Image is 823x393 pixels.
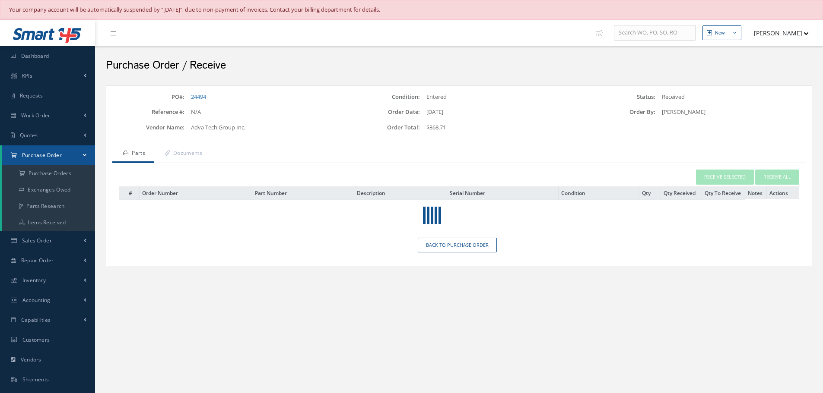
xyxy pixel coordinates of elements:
th: Part Number [252,186,354,199]
div: $368.71 [420,123,577,132]
span: Quotes [20,132,38,139]
input: Search WO, PO, SO, RO [614,25,696,41]
span: Dashboard [21,52,49,60]
a: Items Received [2,214,95,231]
th: Notes [745,186,767,199]
a: Purchase Orders [2,165,95,182]
a: Back to Purchase Order [418,238,497,253]
th: Qty Received [661,186,702,199]
label: Reference #: [106,109,184,115]
span: Inventory [22,277,46,284]
a: Exchanges Owed [2,182,95,198]
a: Purchase Order [2,145,95,165]
h2: Purchase Order / Receive [106,59,812,72]
span: Vendors [21,356,41,363]
a: Parts Research [2,198,95,214]
div: N/A [184,108,341,116]
span: Requests [20,92,43,99]
button: Receive All [755,170,799,185]
th: Actions [767,186,799,199]
div: Received [655,93,812,101]
span: Repair Order [21,257,54,264]
span: Customers [22,336,50,343]
span: Shipments [22,376,49,383]
th: Serial Number [447,186,558,199]
button: [PERSON_NAME] [746,25,809,41]
span: Capabilities [21,316,51,324]
th: Description [354,186,447,199]
th: Condition [558,186,639,199]
button: Receive Selected [696,170,754,185]
div: [PERSON_NAME] [655,108,812,116]
th: Order Number [140,186,252,199]
button: New [702,25,741,41]
label: PO#: [106,94,184,100]
th: # [126,186,139,199]
span: Accounting [22,296,51,304]
div: Your company account will be automatically suspended by "[DATE]", due to non-payment of invoices.... [9,6,814,14]
label: Vendor Name: [106,124,184,131]
label: Order Date: [341,109,420,115]
span: Purchase Order [22,151,62,159]
span: Work Order [21,112,51,119]
a: Parts [112,145,154,163]
a: Show Tips [591,20,614,46]
div: Adva Tech Group Inc. [184,123,341,132]
div: New [715,29,725,37]
label: Order Total: [341,124,420,131]
div: [DATE] [420,108,577,116]
div: Entered [420,93,577,101]
th: Qty To Receive [702,186,745,199]
a: 24494 [191,93,206,101]
label: Status: [577,94,655,100]
a: Documents [154,145,211,163]
label: Condition: [341,94,420,100]
span: KPIs [22,72,32,79]
label: Order By: [577,109,655,115]
th: Qty [639,186,661,199]
span: Sales Order [22,237,52,244]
